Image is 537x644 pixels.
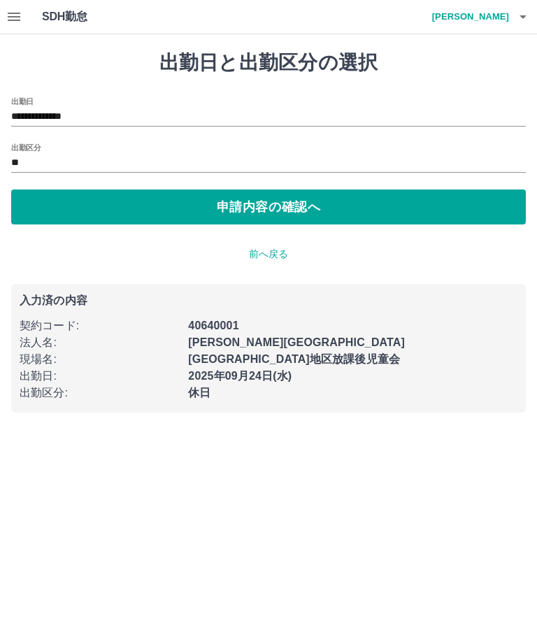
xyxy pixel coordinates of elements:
[20,317,180,334] p: 契約コード :
[11,247,526,262] p: 前へ戻る
[188,336,405,348] b: [PERSON_NAME][GEOGRAPHIC_DATA]
[188,387,210,399] b: 休日
[11,96,34,106] label: 出勤日
[11,189,526,224] button: 申請内容の確認へ
[188,320,238,331] b: 40640001
[20,368,180,385] p: 出勤日 :
[20,351,180,368] p: 現場名 :
[20,295,517,306] p: 入力済の内容
[188,353,400,365] b: [GEOGRAPHIC_DATA]地区放課後児童会
[11,142,41,152] label: 出勤区分
[11,51,526,75] h1: 出勤日と出勤区分の選択
[20,385,180,401] p: 出勤区分 :
[188,370,292,382] b: 2025年09月24日(水)
[20,334,180,351] p: 法人名 :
